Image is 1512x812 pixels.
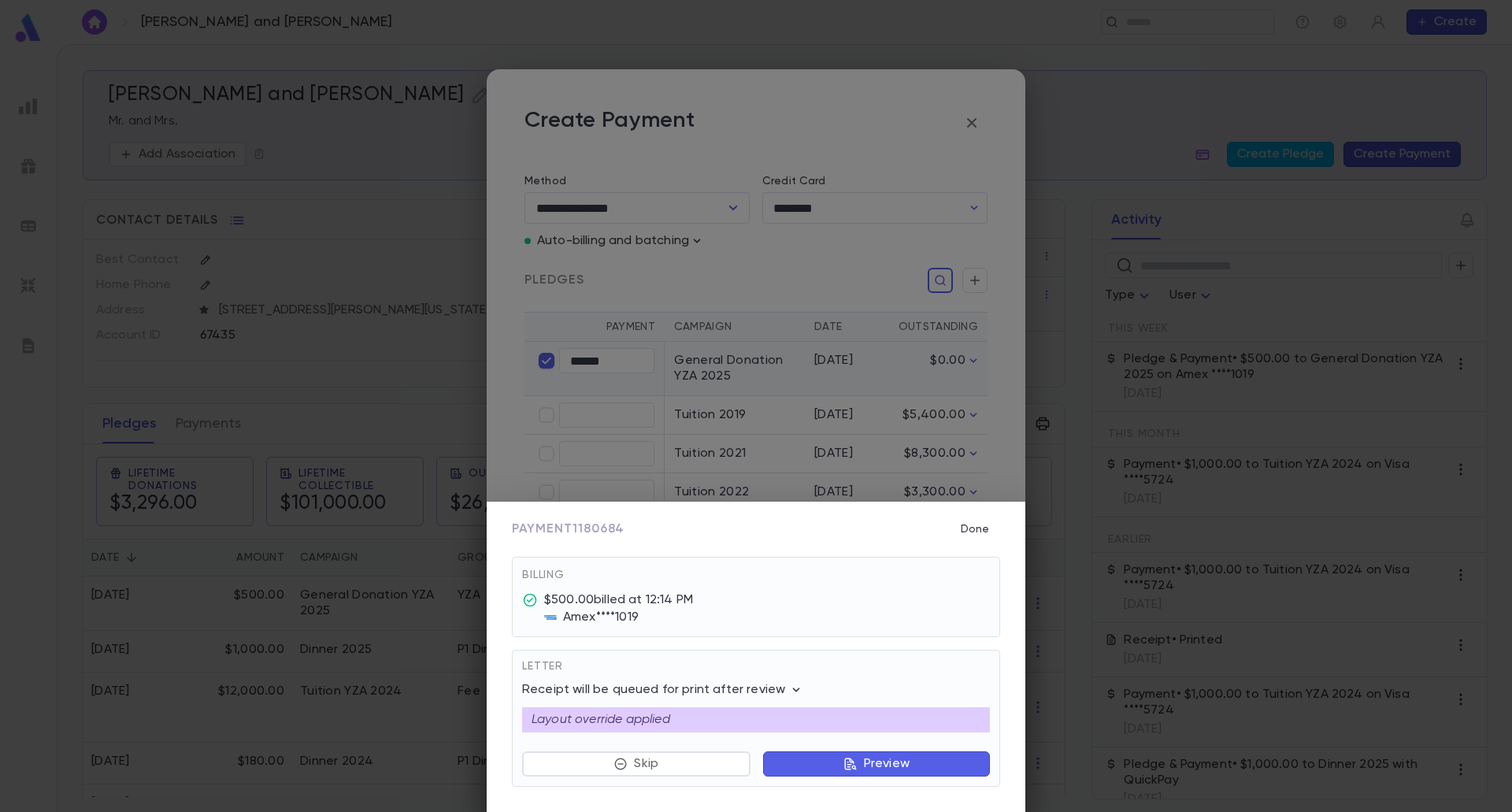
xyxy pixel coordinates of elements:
[864,756,910,772] p: Preview
[522,660,990,682] div: Letter
[522,569,565,580] span: Billing
[522,707,990,732] div: Layout override applied
[512,521,624,537] span: Payment 1180684
[522,751,750,777] button: Skip
[950,514,1000,544] button: Done
[544,592,693,608] div: $500.00 billed at 12:14 PM
[634,756,658,772] p: Skip
[763,751,990,777] button: Preview
[522,682,804,698] p: Receipt will be queued for print after review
